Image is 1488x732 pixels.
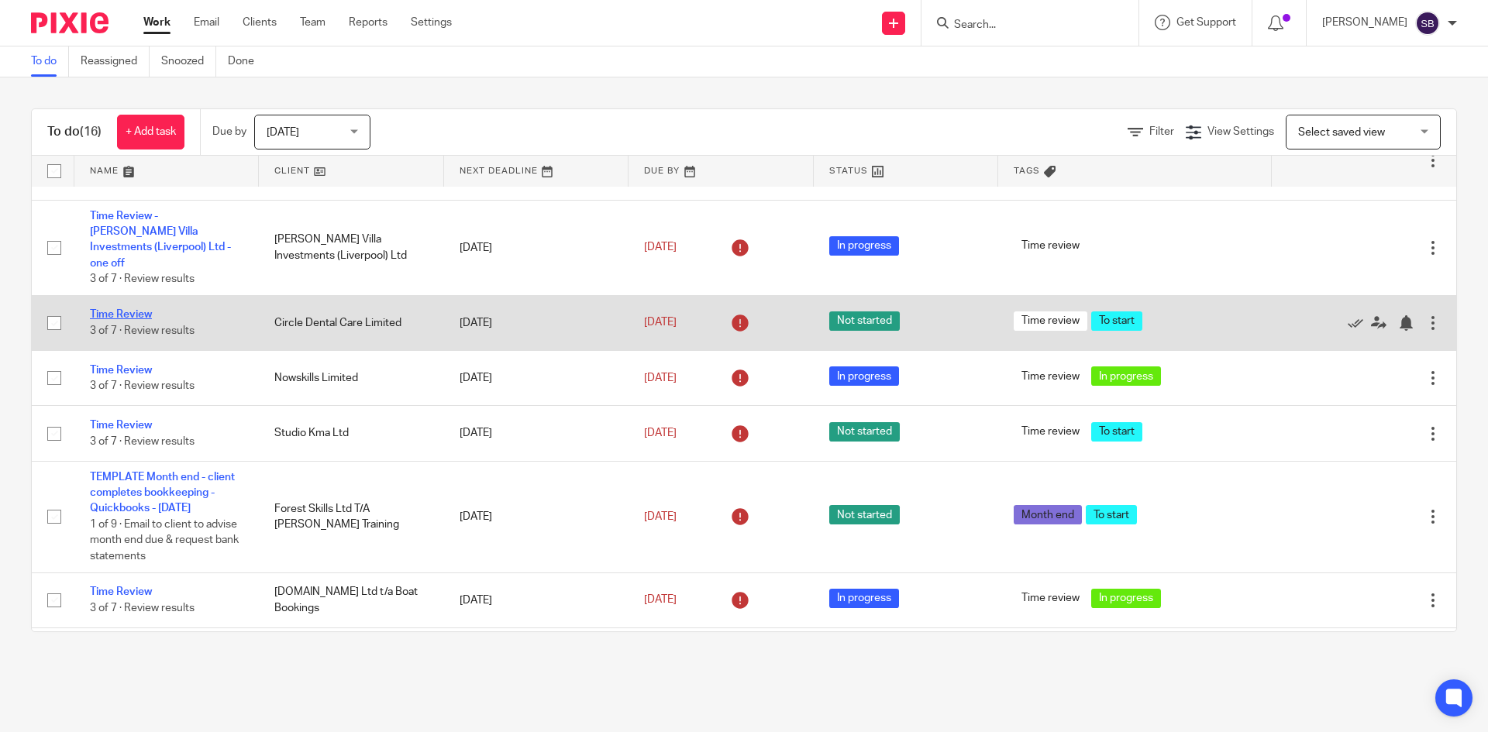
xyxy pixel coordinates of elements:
[90,365,152,376] a: Time Review
[1091,422,1142,442] span: To start
[90,420,152,431] a: Time Review
[444,627,629,682] td: [DATE]
[444,406,629,461] td: [DATE]
[90,309,152,320] a: Time Review
[161,46,216,77] a: Snoozed
[90,211,231,269] a: Time Review - [PERSON_NAME] Villa Investments (Liverpool) Ltd - one off
[267,127,299,138] span: [DATE]
[1014,589,1087,608] span: Time review
[1014,167,1040,175] span: Tags
[81,46,150,77] a: Reassigned
[1322,15,1407,30] p: [PERSON_NAME]
[1149,126,1174,137] span: Filter
[90,519,239,562] span: 1 of 9 · Email to client to advise month end due & request bank statements
[212,124,246,139] p: Due by
[1014,422,1087,442] span: Time review
[644,373,677,383] span: [DATE]
[829,236,899,256] span: In progress
[1091,311,1142,331] span: To start
[90,325,195,336] span: 3 of 7 · Review results
[1091,589,1161,608] span: In progress
[259,406,443,461] td: Studio Kma Ltd
[829,366,899,386] span: In progress
[1348,315,1371,331] a: Mark as done
[1014,236,1087,256] span: Time review
[1091,366,1161,386] span: In progress
[1176,17,1236,28] span: Get Support
[1415,11,1440,36] img: svg%3E
[644,595,677,606] span: [DATE]
[829,311,900,331] span: Not started
[228,46,266,77] a: Done
[952,19,1092,33] input: Search
[194,15,219,30] a: Email
[90,472,235,514] a: TEMPLATE Month end - client completes bookkeeping - Quickbooks - [DATE]
[80,125,102,138] span: (16)
[117,115,184,149] a: + Add task
[31,46,69,77] a: To do
[829,422,900,442] span: Not started
[1298,127,1385,138] span: Select saved view
[259,351,443,406] td: Nowskills Limited
[300,15,325,30] a: Team
[90,436,195,447] span: 3 of 7 · Review results
[1207,126,1274,137] span: View Settings
[349,15,387,30] a: Reports
[259,295,443,350] td: Circle Dental Care Limited
[1086,505,1137,524] span: To start
[644,511,677,522] span: [DATE]
[444,461,629,572] td: [DATE]
[259,461,443,572] td: Forest Skills Ltd T/A [PERSON_NAME] Training
[444,351,629,406] td: [DATE]
[1014,366,1087,386] span: Time review
[259,627,443,682] td: The Three Barrels Mediterranean Wine Bar
[411,15,452,30] a: Settings
[243,15,277,30] a: Clients
[644,428,677,438] span: [DATE]
[444,572,629,627] td: [DATE]
[644,318,677,328] span: [DATE]
[644,242,677,253] span: [DATE]
[444,200,629,295] td: [DATE]
[259,572,443,627] td: [DOMAIN_NAME] Ltd t/a Boat Bookings
[90,380,195,391] span: 3 of 7 · Review results
[31,12,108,33] img: Pixie
[90,586,152,597] a: Time Review
[829,505,900,524] span: Not started
[90,273,195,284] span: 3 of 7 · Review results
[90,603,195,613] span: 3 of 7 · Review results
[829,589,899,608] span: In progress
[444,295,629,350] td: [DATE]
[259,200,443,295] td: [PERSON_NAME] Villa Investments (Liverpool) Ltd
[1014,311,1087,331] span: Time review
[1014,505,1082,524] span: Month end
[143,15,170,30] a: Work
[47,124,102,140] h1: To do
